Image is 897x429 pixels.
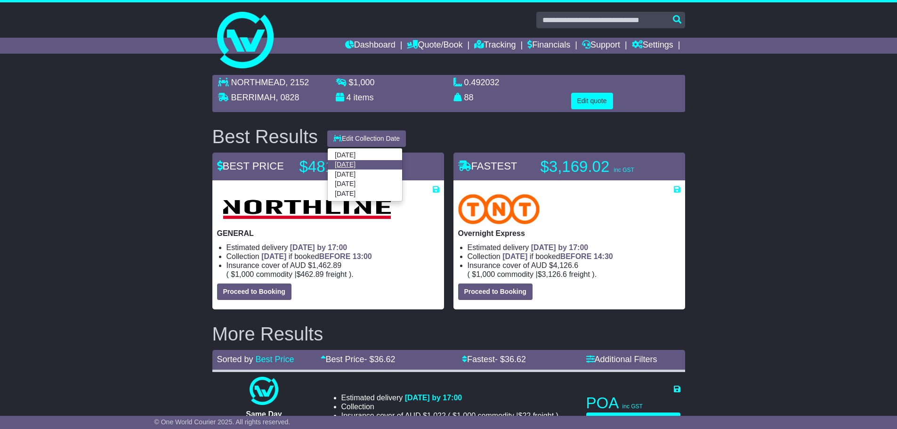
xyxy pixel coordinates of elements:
span: , 2152 [285,78,309,87]
a: Dashboard [345,38,396,54]
span: if booked [261,252,372,260]
span: inc GST [614,167,634,173]
img: One World Courier: Same Day Nationwide(quotes take 0.5-1 hour) [250,377,278,405]
span: FASTEST [458,160,517,172]
span: 1,000 [476,270,495,278]
a: Additional Filters [586,355,657,364]
a: Financials [527,38,570,54]
span: BEFORE [319,252,351,260]
img: Northline Distribution: GENERAL [217,194,396,224]
button: Edit quote [571,93,613,109]
span: Freight [326,270,347,278]
span: Commodity [256,270,292,278]
a: Fastest- $36.62 [462,355,526,364]
a: Quote/Book [407,38,462,54]
span: Sorted by [217,355,253,364]
span: | [295,270,297,278]
span: Insurance cover of AUD $ [468,261,579,270]
span: - $ [495,355,526,364]
span: $ $ [451,412,556,420]
span: 4 [347,93,351,102]
span: 36.62 [505,355,526,364]
a: [DATE] [328,179,402,189]
span: $ $ [229,270,349,278]
span: $ [349,78,375,87]
span: 1,000 [354,78,375,87]
span: BEFORE [560,252,592,260]
a: Best Price- $36.62 [321,355,396,364]
button: Proceed to Booking [458,283,533,300]
li: Estimated delivery [341,393,561,402]
button: Proceed to Booking [586,413,680,429]
span: Insurance cover of AUD $ [226,261,342,270]
p: Overnight Express [458,229,680,238]
li: Collection [226,252,439,261]
span: © One World Courier 2025. All rights reserved. [154,418,291,426]
span: Insurance cover of AUD $ [341,411,446,420]
span: 0.492032 [464,78,500,87]
span: Commodity [478,412,514,420]
span: items [354,93,374,102]
span: 13:00 [353,252,372,260]
a: [DATE] [328,151,402,160]
span: , 0828 [276,93,299,102]
span: NORTHMEAD [231,78,286,87]
span: [DATE] by 17:00 [405,394,462,402]
span: inc GST [622,403,643,410]
span: $ $ [470,270,592,278]
span: Freight [533,412,554,420]
span: [DATE] by 17:00 [531,243,589,251]
span: 462.89 [301,270,324,278]
span: if booked [502,252,613,260]
span: BEST PRICE [217,160,284,172]
li: Collection [468,252,680,261]
a: Best Price [256,355,294,364]
p: $481.51 [299,157,417,176]
a: [DATE] [328,189,402,198]
p: GENERAL [217,229,439,238]
span: [DATE] by 17:00 [290,243,347,251]
span: 14:30 [594,252,613,260]
span: 1,462.89 [312,261,341,269]
li: Collection [341,402,561,411]
span: - $ [364,355,396,364]
li: Estimated delivery [226,243,439,252]
a: [DATE] [328,160,402,170]
span: [DATE] [502,252,527,260]
span: | [536,270,538,278]
span: ( ). [448,411,560,420]
span: 88 [464,93,474,102]
span: 3,126.6 [542,270,567,278]
span: ( ). [226,270,354,279]
span: BERRIMAH [231,93,276,102]
p: POA [586,394,680,413]
span: [DATE] [261,252,286,260]
button: Edit Collection Date [327,130,406,147]
span: 4,126.6 [553,261,578,269]
a: Support [582,38,620,54]
span: Freight [569,270,590,278]
a: [DATE] [328,170,402,179]
button: Proceed to Booking [217,283,291,300]
span: 22 [522,412,531,420]
span: | [516,412,518,420]
span: 1,000 [235,270,254,278]
li: Estimated delivery [468,243,680,252]
a: Settings [632,38,673,54]
span: Commodity [497,270,533,278]
img: TNT Domestic: Overnight Express [458,194,540,224]
div: Best Results [208,126,323,147]
span: 1,000 [457,412,476,420]
h2: More Results [212,324,685,344]
span: 1,022 [427,412,446,420]
span: ( ). [468,270,597,279]
span: 36.62 [374,355,396,364]
p: $3,169.02 [541,157,658,176]
a: Tracking [474,38,516,54]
